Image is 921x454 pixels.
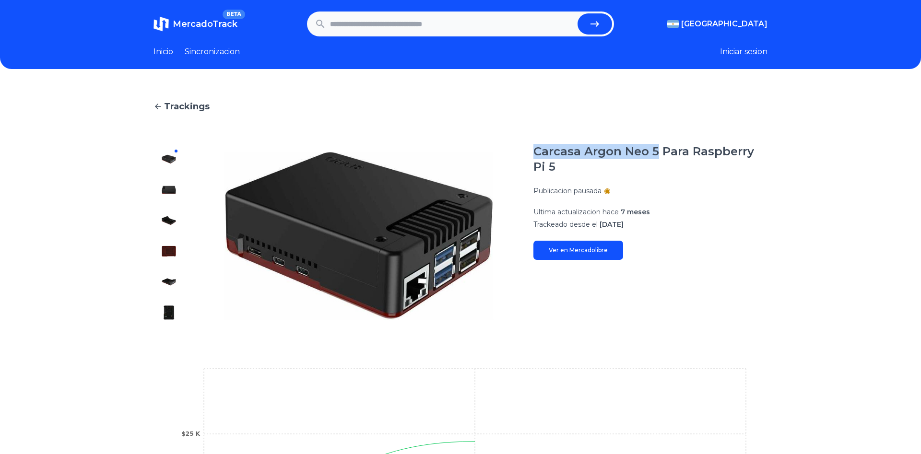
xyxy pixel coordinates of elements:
img: Carcasa Argon Neo 5 Para Raspberry Pi 5 [161,305,177,320]
span: Ultima actualizacion hace [533,208,619,216]
a: MercadoTrackBETA [153,16,237,32]
img: Carcasa Argon Neo 5 Para Raspberry Pi 5 [161,151,177,167]
img: MercadoTrack [153,16,169,32]
img: Carcasa Argon Neo 5 Para Raspberry Pi 5 [161,213,177,228]
span: [DATE] [600,220,624,229]
a: Inicio [153,46,173,58]
span: MercadoTrack [173,19,237,29]
span: Trackings [164,100,210,113]
img: Carcasa Argon Neo 5 Para Raspberry Pi 5 [161,274,177,290]
button: [GEOGRAPHIC_DATA] [667,18,767,30]
a: Trackings [153,100,767,113]
a: Sincronizacion [185,46,240,58]
span: [GEOGRAPHIC_DATA] [681,18,767,30]
p: Publicacion pausada [533,186,602,196]
button: Iniciar sesion [720,46,767,58]
span: BETA [223,10,245,19]
img: Carcasa Argon Neo 5 Para Raspberry Pi 5 [161,244,177,259]
a: Ver en Mercadolibre [533,241,623,260]
img: Argentina [667,20,679,28]
h1: Carcasa Argon Neo 5 Para Raspberry Pi 5 [533,144,767,175]
img: Carcasa Argon Neo 5 Para Raspberry Pi 5 [161,182,177,198]
span: 7 meses [621,208,650,216]
span: Trackeado desde el [533,220,598,229]
tspan: $25 K [181,431,200,437]
img: Carcasa Argon Neo 5 Para Raspberry Pi 5 [203,144,514,328]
